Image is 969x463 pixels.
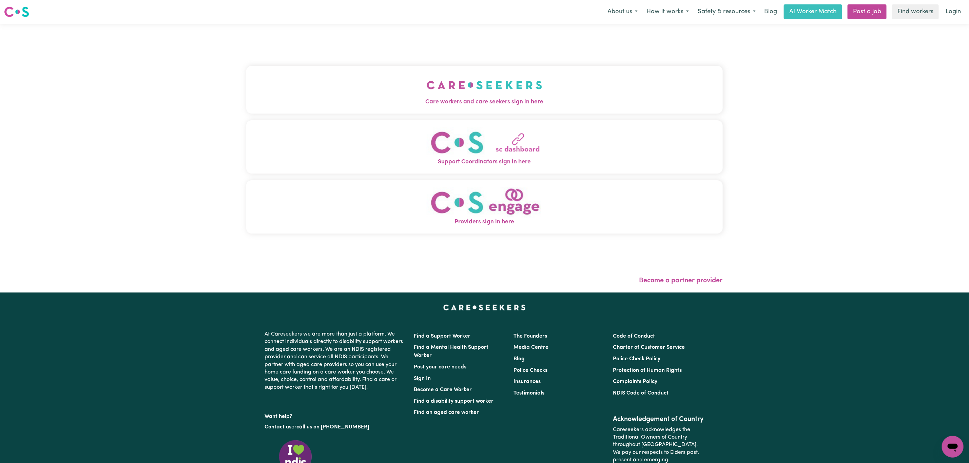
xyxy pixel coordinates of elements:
[443,305,526,310] a: Careseekers home page
[760,4,781,19] a: Blog
[613,415,704,423] h2: Acknowledgement of Country
[414,334,471,339] a: Find a Support Worker
[513,356,525,362] a: Blog
[246,98,723,106] span: Care workers and care seekers sign in here
[639,277,723,284] a: Become a partner provider
[414,410,479,415] a: Find an aged care worker
[246,120,723,174] button: Support Coordinators sign in here
[613,356,660,362] a: Police Check Policy
[265,421,406,434] p: or
[4,6,29,18] img: Careseekers logo
[693,5,760,19] button: Safety & resources
[613,334,655,339] a: Code of Conduct
[246,66,723,113] button: Care workers and care seekers sign in here
[603,5,642,19] button: About us
[414,387,472,392] a: Become a Care Worker
[513,379,541,384] a: Insurances
[414,364,467,370] a: Post your care needs
[414,399,494,404] a: Find a disability support worker
[265,424,292,430] a: Contact us
[642,5,693,19] button: How it works
[246,180,723,234] button: Providers sign in here
[297,424,369,430] a: call us on [PHONE_NUMBER]
[784,4,842,19] a: AI Worker Match
[414,376,431,381] a: Sign In
[613,390,668,396] a: NDIS Code of Conduct
[513,390,544,396] a: Testimonials
[613,379,657,384] a: Complaints Policy
[4,4,29,20] a: Careseekers logo
[892,4,939,19] a: Find workers
[848,4,887,19] a: Post a job
[414,345,489,358] a: Find a Mental Health Support Worker
[246,158,723,166] span: Support Coordinators sign in here
[513,368,547,373] a: Police Checks
[246,218,723,226] span: Providers sign in here
[265,328,406,394] p: At Careseekers we are more than just a platform. We connect individuals directly to disability su...
[942,4,965,19] a: Login
[613,345,685,350] a: Charter of Customer Service
[513,334,547,339] a: The Founders
[265,410,406,420] p: Want help?
[613,368,682,373] a: Protection of Human Rights
[942,436,964,458] iframe: Button to launch messaging window, conversation in progress
[513,345,548,350] a: Media Centre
